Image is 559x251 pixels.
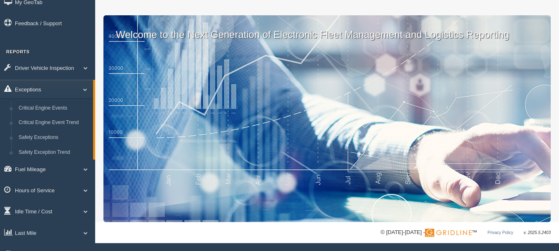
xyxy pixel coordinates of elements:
img: Gridline [425,229,472,237]
a: Critical Engine Events [15,101,93,116]
p: Welcome to the Next Generation of Electronic Fleet Management and Logistics Reporting [103,15,551,42]
span: v. 2025.5.2403 [524,230,551,235]
a: Critical Engine Event Trend [15,115,93,130]
a: Safety Exceptions [15,130,93,145]
div: © [DATE]-[DATE] - ™ [381,228,551,237]
a: Safety Exception Trend [15,145,93,160]
a: Privacy Policy [487,230,513,235]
